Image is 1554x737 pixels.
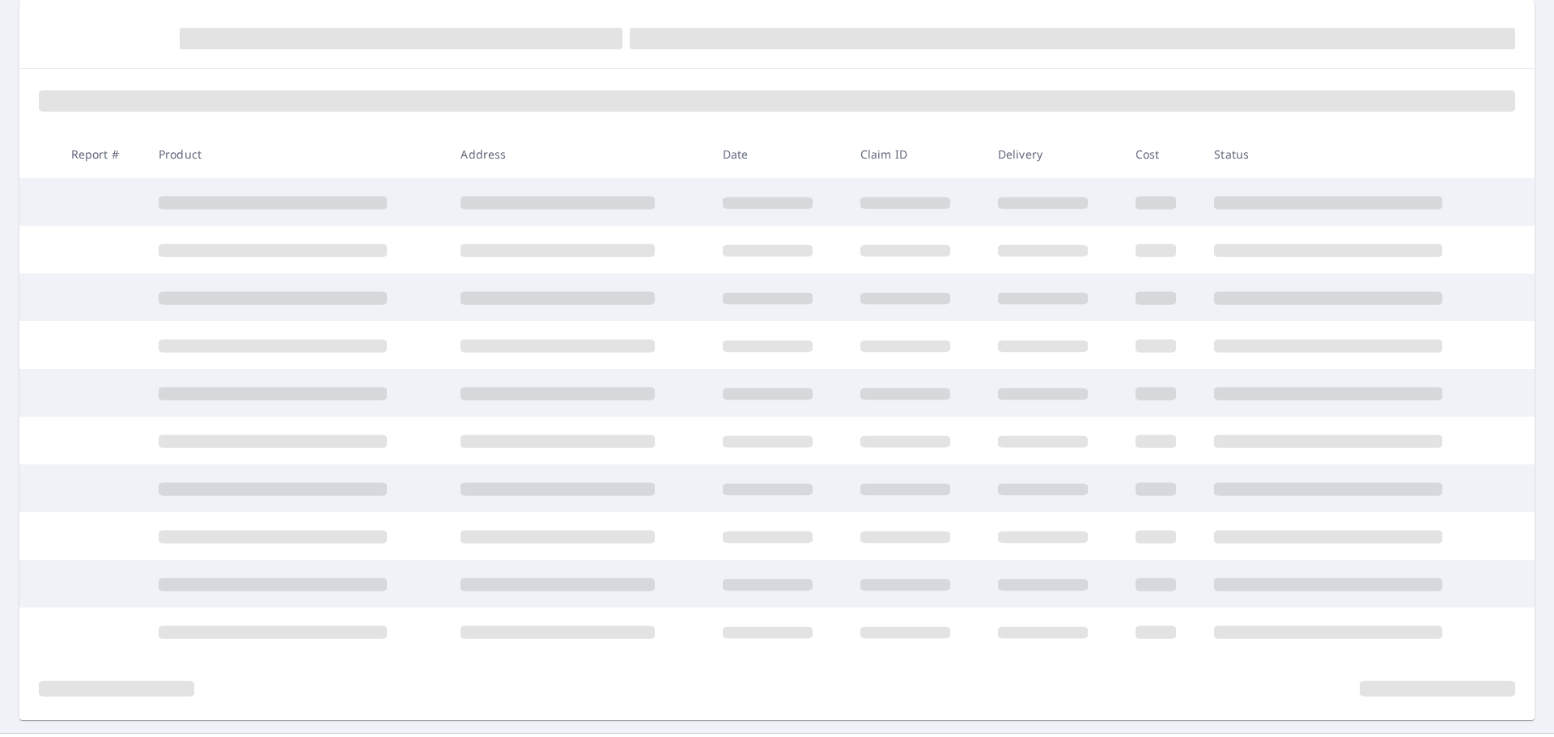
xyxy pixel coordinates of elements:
[985,130,1123,178] th: Delivery
[1201,130,1504,178] th: Status
[710,130,847,178] th: Date
[1123,130,1202,178] th: Cost
[146,130,448,178] th: Product
[448,130,709,178] th: Address
[58,130,146,178] th: Report #
[847,130,985,178] th: Claim ID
